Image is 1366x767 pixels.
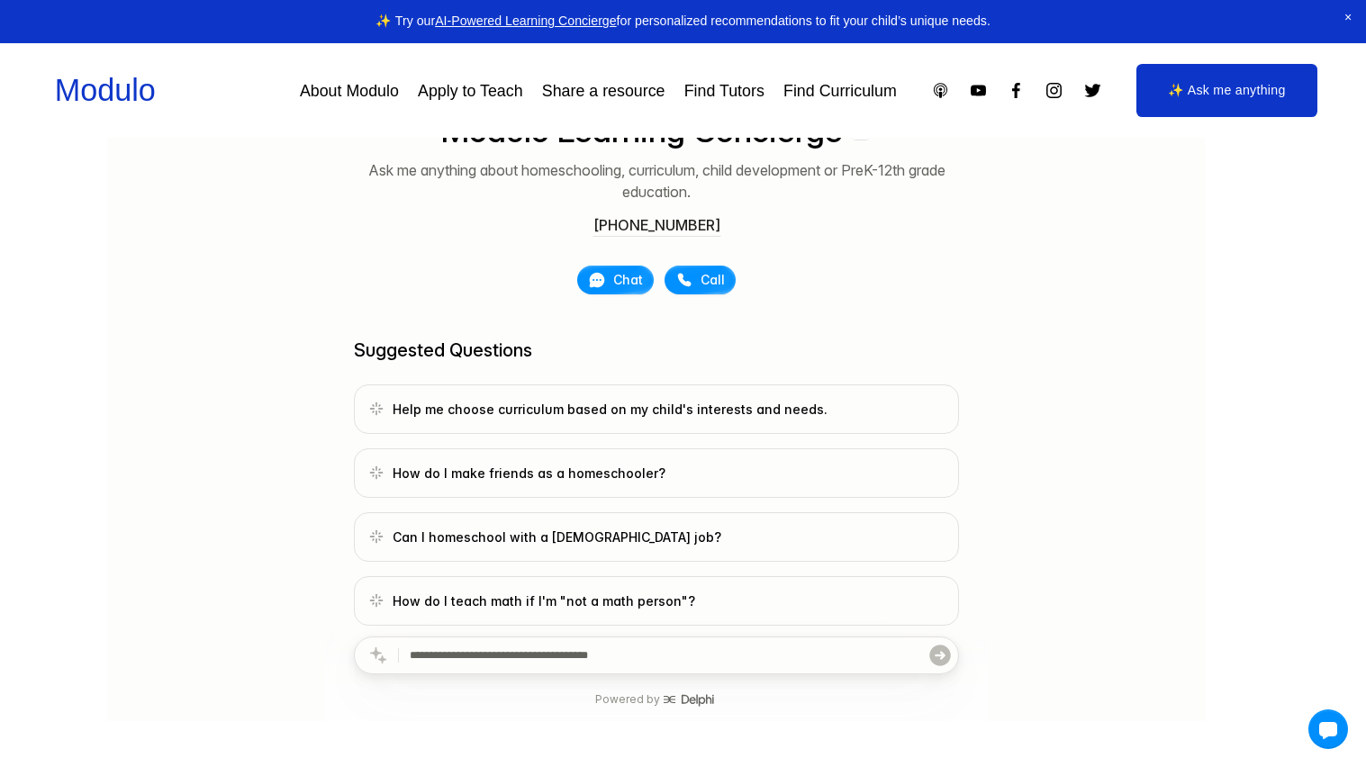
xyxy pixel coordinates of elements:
[262,463,837,482] span: How do I make friends as a homeschooler?
[557,265,629,293] button: Call
[931,81,950,100] a: Apple Podcasts
[783,75,897,107] a: Find Curriculum
[743,119,764,140] button: Modulo
[247,575,852,625] a: Go to talk page with question: How do I teach math if I'm "not a math person"?
[745,121,763,139] img: Modulo
[247,447,852,497] a: Go to talk page with question: How do I make friends as a homeschooler?
[1007,81,1026,100] a: Facebook
[247,158,852,202] p: Ask me anything about homeschooling, curriculum, child development or PreK-12th grade education.
[488,691,610,706] p: Powered by
[247,383,852,433] a: Go to talk page with question: Help me choose curriculum based on my child's interests and needs.
[262,591,837,609] span: How do I teach math if I'm "not a math person"?
[247,511,852,561] a: Go to talk page with question: Can I homeschool with a full-time job?
[684,75,764,107] a: Find Tutors
[55,73,156,107] a: Modulo
[300,75,399,107] a: About Modulo
[506,270,536,288] span: Chat
[593,270,618,288] span: Call
[1083,81,1102,100] a: Twitter
[542,75,665,107] a: Share a resource
[334,112,736,148] h1: Modulo Learning Concierge
[262,527,837,546] span: Can I homeschool with a [DEMOGRAPHIC_DATA] job?
[247,337,852,362] h2: Suggested Questions
[36,30,60,44] a: Delphi
[1136,64,1318,118] a: ✨ Ask me anything
[418,75,523,107] a: Apply to Teach
[470,265,547,293] button: Chat
[435,14,616,28] a: AI-Powered Learning Concierge
[1045,81,1063,100] a: Instagram
[969,81,988,100] a: YouTube
[262,399,837,418] span: Help me choose curriculum based on my child's interests and needs.
[485,212,614,236] button: [PHONE_NUMBER]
